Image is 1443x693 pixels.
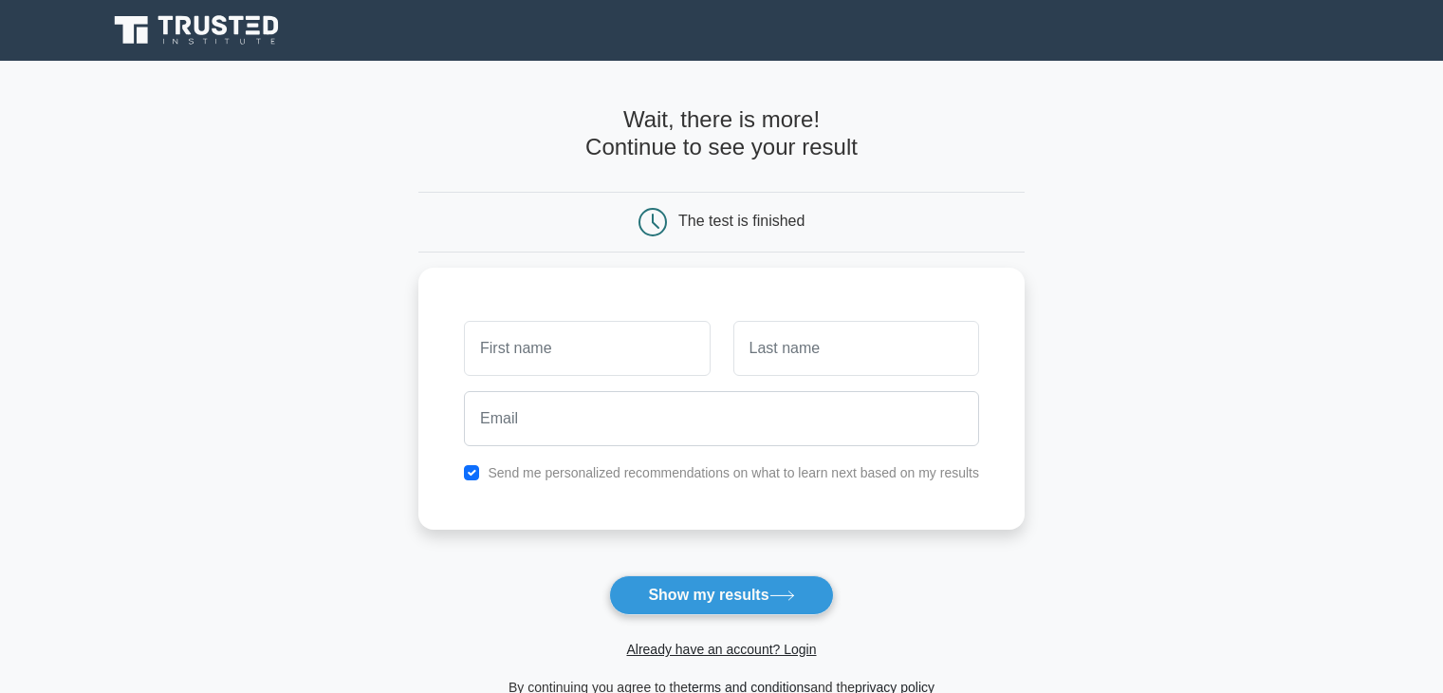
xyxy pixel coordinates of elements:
[733,321,979,376] input: Last name
[678,213,805,229] div: The test is finished
[464,391,979,446] input: Email
[488,465,979,480] label: Send me personalized recommendations on what to learn next based on my results
[464,321,710,376] input: First name
[418,106,1025,161] h4: Wait, there is more! Continue to see your result
[609,575,833,615] button: Show my results
[626,642,816,657] a: Already have an account? Login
